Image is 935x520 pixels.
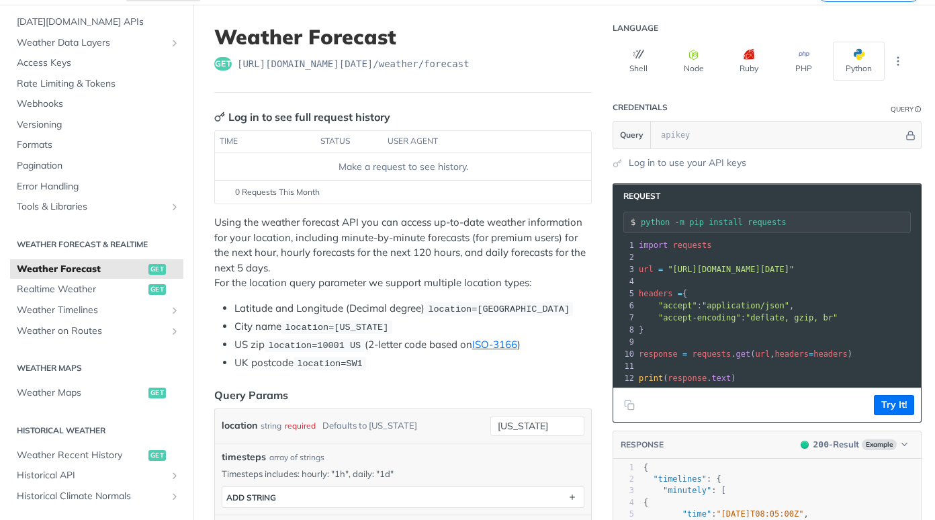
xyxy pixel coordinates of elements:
[639,265,654,274] span: url
[17,324,166,338] span: Weather on Routes
[234,319,592,335] li: City name
[17,386,145,400] span: Weather Maps
[613,300,636,312] div: 6
[613,372,636,384] div: 12
[639,301,794,310] span: : ,
[711,374,731,383] span: text
[222,487,584,507] button: ADD string
[736,349,751,359] span: get
[10,239,183,251] h2: Weather Forecast & realtime
[643,474,721,484] span: : {
[169,491,180,502] button: Show subpages for Historical Climate Normals
[891,104,914,114] div: Query
[668,374,707,383] span: response
[10,94,183,114] a: Webhooks
[261,416,281,435] div: string
[214,387,288,403] div: Query Params
[643,463,648,472] span: {
[220,160,586,174] div: Make a request to see history.
[639,374,736,383] span: ( . )
[285,416,316,435] div: required
[702,301,789,310] span: "application/json"
[862,439,897,450] span: Example
[17,469,166,482] span: Historical API
[673,241,712,250] span: requests
[148,388,166,398] span: get
[383,131,564,153] th: user agent
[874,395,914,415] button: Try It!
[10,259,183,279] a: Weather Forecastget
[639,349,678,359] span: response
[226,492,276,503] div: ADD string
[10,300,183,320] a: Weather TimelinesShow subpages for Weather Timelines
[17,77,180,91] span: Rate Limiting & Tokens
[222,468,584,480] p: Timesteps includes: hourly: "1h", daily: "1d"
[891,104,922,114] div: QueryInformation
[148,450,166,461] span: get
[222,450,266,464] span: timesteps
[746,313,838,322] span: "deflate, gzip, br"
[17,97,180,111] span: Webhooks
[214,25,592,49] h1: Weather Forecast
[269,451,324,464] div: array of strings
[17,56,180,70] span: Access Keys
[214,112,225,122] svg: Key
[10,362,183,374] h2: Weather Maps
[234,355,592,371] li: UK postcode
[620,395,639,415] button: Copy to clipboard
[643,509,809,519] span: : ,
[643,498,648,507] span: {
[794,438,914,451] button: 200200-ResultExample
[613,122,651,148] button: Query
[10,383,183,403] a: Weather Mapsget
[234,337,592,353] li: US zip (2-letter code based on )
[693,349,731,359] span: requests
[214,215,592,291] p: Using the weather forecast API you can access up-to-date weather information for your location, i...
[10,53,183,73] a: Access Keys
[613,312,636,324] div: 7
[613,462,634,474] div: 1
[915,106,922,113] i: Information
[888,51,908,71] button: More Languages
[774,349,809,359] span: headers
[10,74,183,94] a: Rate Limiting & Tokens
[297,359,362,369] span: location=SW1
[613,509,634,520] div: 5
[169,470,180,481] button: Show subpages for Historical API
[10,135,183,155] a: Formats
[17,304,166,317] span: Weather Timelines
[903,128,918,142] button: Hide
[169,305,180,316] button: Show subpages for Weather Timelines
[10,486,183,507] a: Historical Climate NormalsShow subpages for Historical Climate Normals
[17,36,166,50] span: Weather Data Layers
[613,474,634,485] div: 2
[10,321,183,341] a: Weather on RoutesShow subpages for Weather on Routes
[801,441,809,449] span: 200
[10,156,183,176] a: Pagination
[723,42,774,81] button: Ruby
[214,57,232,71] span: get
[613,239,636,251] div: 1
[17,200,166,214] span: Tools & Libraries
[629,156,746,170] a: Log in to use your API keys
[285,322,388,333] span: location=[US_STATE]
[654,122,903,148] input: apikey
[639,325,643,335] span: }
[169,326,180,337] button: Show subpages for Weather on Routes
[643,486,726,495] span: : [
[10,33,183,53] a: Weather Data LayersShow subpages for Weather Data Layers
[428,304,570,314] span: location=[GEOGRAPHIC_DATA]
[620,129,643,141] span: Query
[613,23,658,34] div: Language
[668,265,794,274] span: "[URL][DOMAIN_NAME][DATE]"
[17,449,145,462] span: Weather Recent History
[316,131,383,153] th: status
[613,263,636,275] div: 3
[813,349,848,359] span: headers
[716,509,803,519] span: "[DATE]T08:05:00Z"
[639,289,673,298] span: headers
[17,159,180,173] span: Pagination
[658,313,741,322] span: "accept-encoding"
[234,301,592,316] li: Latitude and Longitude (Decimal degree)
[813,438,859,451] div: - Result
